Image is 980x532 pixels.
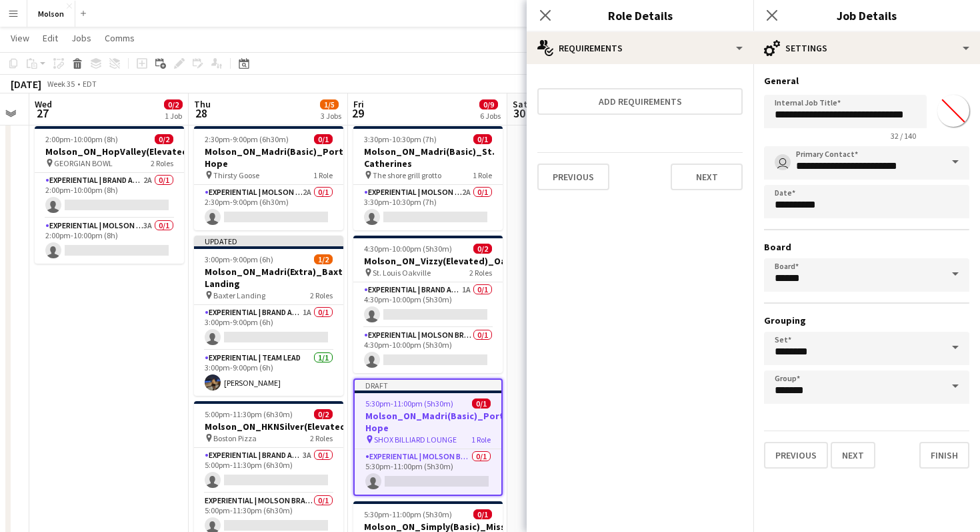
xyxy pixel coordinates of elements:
[194,350,343,396] app-card-role: Experiential | Team Lead1/13:00pm-9:00pm (6h)[PERSON_NAME]
[473,134,492,144] span: 0/1
[353,282,503,328] app-card-role: Experiential | Brand Ambassador1A0/14:30pm-10:00pm (5h30m)
[310,433,333,443] span: 2 Roles
[831,442,875,469] button: Next
[353,126,503,230] app-job-card: 3:30pm-10:30pm (7h)0/1Molson_ON_Madri(Basic)_St. Catherines The shore grill grotto1 RoleExperient...
[479,99,498,109] span: 0/9
[194,146,343,170] h3: Molson_ON_Madri(Basic)_Port Hope
[764,442,828,469] button: Previous
[151,158,173,168] span: 2 Roles
[511,105,527,121] span: 30
[194,185,343,230] app-card-role: Experiential | Molson Brand Specialist2A0/12:30pm-9:00pm (6h30m)
[194,236,343,246] div: Updated
[35,98,52,110] span: Wed
[472,398,491,409] span: 0/1
[880,131,927,141] span: 32 / 140
[194,126,343,230] app-job-card: 2:30pm-9:00pm (6h30m)0/1Molson_ON_Madri(Basic)_Port Hope Thirsty Goose1 RoleExperiential | Molson...
[194,305,343,350] app-card-role: Experiential | Brand Ambassador1A0/13:00pm-9:00pm (6h)
[83,79,97,89] div: EDT
[364,244,452,254] span: 4:30pm-10:00pm (5h30m)
[469,268,492,278] span: 2 Roles
[473,170,492,180] span: 1 Role
[11,77,41,91] div: [DATE]
[764,241,969,253] h3: Board
[192,105,211,121] span: 28
[471,435,491,445] span: 1 Role
[194,266,343,290] h3: Molson_ON_Madri(Extra)_Baxter Landing
[353,328,503,373] app-card-role: Experiential | Molson Brand Specialist0/14:30pm-10:00pm (5h30m)
[527,7,753,24] h3: Role Details
[537,88,743,115] button: Add requirements
[314,409,333,419] span: 0/2
[43,32,58,44] span: Edit
[27,1,75,27] button: Molson
[310,290,333,300] span: 2 Roles
[11,32,29,44] span: View
[753,7,980,24] h3: Job Details
[194,98,211,110] span: Thu
[213,290,265,300] span: Baxter Landing
[480,111,501,121] div: 6 Jobs
[314,254,333,264] span: 1/2
[919,442,969,469] button: Finish
[764,314,969,326] h3: Grouping
[353,255,503,267] h3: Molson_ON_Vizzy(Elevated)_Oakville
[753,32,980,64] div: Settings
[35,126,184,264] app-job-card: 2:00pm-10:00pm (8h)0/2Molson_ON_HopValley(Elevated)_Collingwood GEORGIAN BOWL2 RolesExperiential ...
[374,435,457,445] span: SHOX BILLIARD LOUNGE
[373,170,441,180] span: The shore grill grotto
[537,164,609,190] button: Previous
[194,448,343,493] app-card-role: Experiential | Brand Ambassador3A0/15:00pm-11:30pm (6h30m)
[35,173,184,218] app-card-role: Experiential | Brand Ambassador2A0/12:00pm-10:00pm (8h)
[764,75,969,87] h3: General
[33,105,52,121] span: 27
[353,185,503,230] app-card-role: Experiential | Molson Brand Specialist2A0/13:30pm-10:30pm (7h)
[527,32,753,64] div: Requirements
[355,380,501,390] div: Draft
[353,146,503,170] h3: Molson_ON_Madri(Basic)_St. Catherines
[99,29,140,47] a: Comms
[155,134,173,144] span: 0/2
[353,236,503,373] app-job-card: 4:30pm-10:00pm (5h30m)0/2Molson_ON_Vizzy(Elevated)_Oakville St. Louis Oakville2 RolesExperiential...
[66,29,97,47] a: Jobs
[37,29,63,47] a: Edit
[513,98,527,110] span: Sat
[353,98,364,110] span: Fri
[213,170,259,180] span: Thirsty Goose
[54,158,113,168] span: GEORGIAN BOWL
[473,509,492,519] span: 0/1
[44,79,77,89] span: Week 35
[473,244,492,254] span: 0/2
[351,105,364,121] span: 29
[321,111,341,121] div: 3 Jobs
[71,32,91,44] span: Jobs
[355,449,501,495] app-card-role: Experiential | Molson Brand Specialist0/15:30pm-11:00pm (5h30m)
[194,236,343,396] app-job-card: Updated3:00pm-9:00pm (6h)1/2Molson_ON_Madri(Extra)_Baxter Landing Baxter Landing2 RolesExperienti...
[5,29,35,47] a: View
[194,421,343,433] h3: Molson_ON_HKNSilver(Elevated)_Cambridge
[105,32,135,44] span: Comms
[355,410,501,434] h3: Molson_ON_Madri(Basic)_Port Hope
[205,254,273,264] span: 3:00pm-9:00pm (6h)
[364,509,452,519] span: 5:30pm-11:00pm (5h30m)
[353,378,503,496] app-job-card: Draft5:30pm-11:00pm (5h30m)0/1Molson_ON_Madri(Basic)_Port Hope SHOX BILLIARD LOUNGE1 RoleExperien...
[671,164,743,190] button: Next
[164,99,183,109] span: 0/2
[35,146,184,158] h3: Molson_ON_HopValley(Elevated)_Collingwood
[205,409,293,419] span: 5:00pm-11:30pm (6h30m)
[365,398,453,409] span: 5:30pm-11:00pm (5h30m)
[364,134,437,144] span: 3:30pm-10:30pm (7h)
[45,134,118,144] span: 2:00pm-10:00pm (8h)
[213,433,257,443] span: Boston Pizza
[165,111,182,121] div: 1 Job
[314,134,333,144] span: 0/1
[205,134,289,144] span: 2:30pm-9:00pm (6h30m)
[320,99,339,109] span: 1/5
[373,268,431,278] span: St. Louis Oakville
[313,170,333,180] span: 1 Role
